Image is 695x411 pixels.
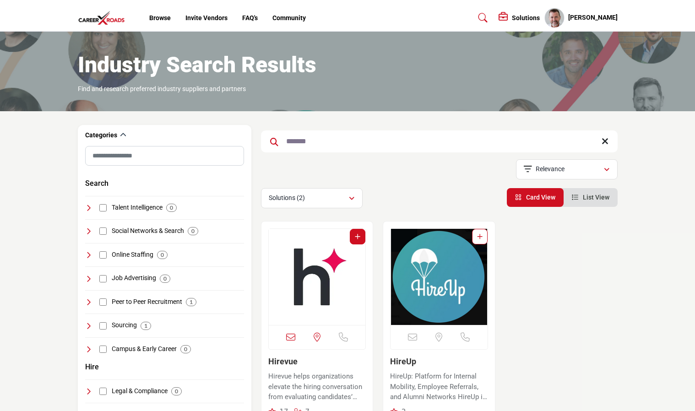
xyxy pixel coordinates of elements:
img: Hirevue [269,229,366,325]
a: Search [469,11,494,25]
span: List View [583,194,609,201]
a: View List [572,194,609,201]
h4: Sourcing: Strategies and tools for identifying and engaging potential candidates for specific job... [112,321,137,330]
p: Find and research preferred industry suppliers and partners [78,85,246,94]
div: 0 Results For Online Staffing [157,251,168,259]
button: Search [85,178,109,189]
div: 0 Results For Legal & Compliance [171,387,182,395]
div: 1 Results For Peer to Peer Recruitment [186,298,196,306]
button: Solutions (2) [261,188,363,208]
a: Community [272,14,306,22]
h3: Hirevue [268,357,366,367]
h4: Job Advertising: Platforms and strategies for advertising job openings to attract a wide range of... [112,274,156,283]
a: HireUp [390,357,416,366]
span: Card View [526,194,555,201]
h4: Social Networks & Search: Platforms that combine social networking and search capabilities for re... [112,227,184,236]
h4: Talent Intelligence: Intelligence and data-driven insights for making informed decisions in talen... [112,203,163,212]
p: Solutions (2) [269,194,305,203]
li: Card View [507,188,564,207]
a: Hirevue helps organizations elevate the hiring conversation from evaluating candidates’ credentia... [268,369,366,402]
h4: Online Staffing: Digital platforms specializing in the staffing of temporary, contract, and conti... [112,250,153,260]
h5: Solutions [512,14,540,22]
input: Select Online Staffing checkbox [99,251,107,259]
p: Relevance [536,165,565,174]
b: 0 [163,276,167,282]
b: 0 [184,346,187,352]
h3: HireUp [390,357,488,367]
b: 0 [175,388,178,395]
h2: Categories [85,131,117,140]
a: Hirevue [268,357,298,366]
a: FAQ's [242,14,258,22]
a: HireUp: Platform for Internal Mobility, Employee Referrals, and Alumni Networks HireUp is a platf... [390,369,488,402]
h5: [PERSON_NAME] [568,13,618,22]
h4: Campus & Early Career: Programs and platforms focusing on recruitment and career development for ... [112,345,177,354]
img: HireUp [391,229,488,325]
b: 0 [161,252,164,258]
b: 1 [190,299,193,305]
img: Site Logo [78,11,130,26]
button: Show hide supplier dropdown [544,8,565,28]
a: Invite Vendors [185,14,228,22]
a: Add To List [477,233,483,240]
div: Solutions [499,12,540,23]
input: Search Keyword [261,130,618,152]
b: 1 [144,323,147,329]
input: Select Talent Intelligence checkbox [99,204,107,211]
h4: Peer to Peer Recruitment: Recruitment methods leveraging existing employees' networks and relatio... [112,297,182,307]
li: List View [564,188,618,207]
a: Open Listing in new tab [269,229,366,325]
b: 0 [170,205,173,211]
div: 0 Results For Social Networks & Search [188,227,198,235]
input: Select Legal & Compliance checkbox [99,388,107,395]
button: Relevance [516,159,618,179]
div: 1 Results For Sourcing [141,322,151,330]
input: Select Sourcing checkbox [99,322,107,330]
a: View Card [515,194,555,201]
a: Browse [149,14,171,22]
div: 0 Results For Job Advertising [160,275,170,283]
button: Hire [85,362,99,373]
input: Select Peer to Peer Recruitment checkbox [99,298,107,306]
h4: Legal & Compliance: Resources and services ensuring recruitment practices comply with legal and r... [112,387,168,396]
a: Add To List [355,233,360,240]
input: Select Campus & Early Career checkbox [99,346,107,353]
p: Hirevue helps organizations elevate the hiring conversation from evaluating candidates’ credentia... [268,371,366,402]
div: 0 Results For Campus & Early Career [180,345,191,353]
b: 0 [191,228,195,234]
p: HireUp: Platform for Internal Mobility, Employee Referrals, and Alumni Networks HireUp is a platf... [390,371,488,402]
input: Select Social Networks & Search checkbox [99,227,107,235]
input: Select Job Advertising checkbox [99,275,107,282]
div: 0 Results For Talent Intelligence [166,204,177,212]
a: Open Listing in new tab [391,229,488,325]
input: Search Category [85,146,244,166]
h1: Industry Search Results [78,51,316,79]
